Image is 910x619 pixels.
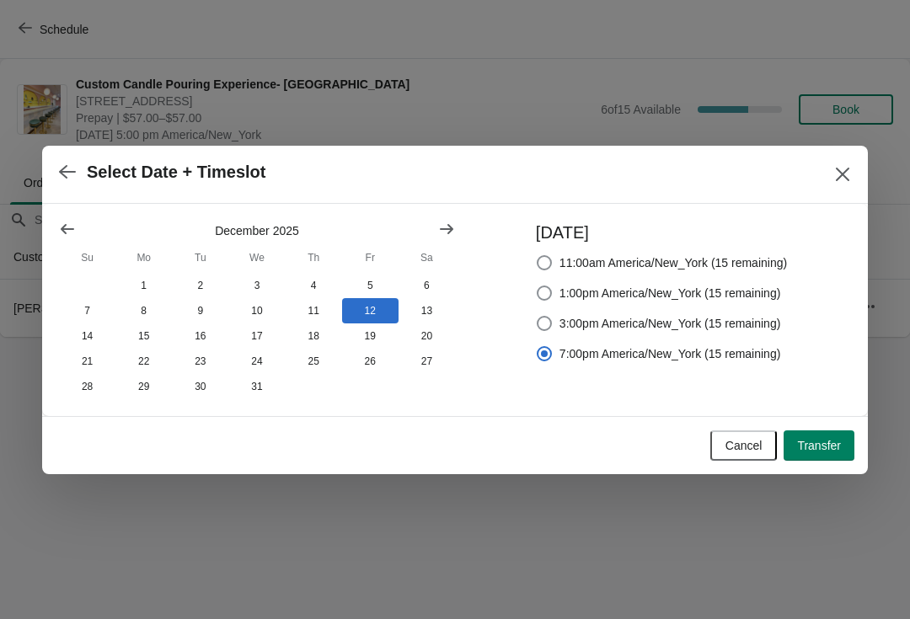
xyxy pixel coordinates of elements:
[399,298,455,323] button: Saturday December 13 2025
[536,221,787,244] h3: [DATE]
[399,273,455,298] button: Saturday December 6 2025
[342,323,399,349] button: Friday December 19 2025
[228,243,285,273] th: Wednesday
[342,243,399,273] th: Friday
[172,273,228,298] button: Tuesday December 2 2025
[59,243,115,273] th: Sunday
[710,430,778,461] button: Cancel
[286,273,342,298] button: Thursday December 4 2025
[59,374,115,399] button: Sunday December 28 2025
[52,214,83,244] button: Show previous month, November 2025
[115,243,172,273] th: Monday
[342,273,399,298] button: Friday December 5 2025
[228,298,285,323] button: Wednesday December 10 2025
[228,374,285,399] button: Wednesday December 31 2025
[286,298,342,323] button: Thursday December 11 2025
[172,243,228,273] th: Tuesday
[399,349,455,374] button: Saturday December 27 2025
[172,349,228,374] button: Tuesday December 23 2025
[827,159,858,189] button: Close
[172,374,228,399] button: Tuesday December 30 2025
[172,323,228,349] button: Tuesday December 16 2025
[286,243,342,273] th: Thursday
[228,349,285,374] button: Wednesday December 24 2025
[115,374,172,399] button: Monday December 29 2025
[797,439,841,452] span: Transfer
[559,254,787,271] span: 11:00am America/New_York (15 remaining)
[228,273,285,298] button: Wednesday December 3 2025
[559,345,781,362] span: 7:00pm America/New_York (15 remaining)
[59,323,115,349] button: Sunday December 14 2025
[784,430,854,461] button: Transfer
[431,214,462,244] button: Show next month, January 2026
[286,323,342,349] button: Thursday December 18 2025
[286,349,342,374] button: Thursday December 25 2025
[115,323,172,349] button: Monday December 15 2025
[115,298,172,323] button: Monday December 8 2025
[115,273,172,298] button: Monday December 1 2025
[228,323,285,349] button: Wednesday December 17 2025
[342,298,399,323] button: Friday December 12 2025
[59,298,115,323] button: Sunday December 7 2025
[399,323,455,349] button: Saturday December 20 2025
[559,285,781,301] span: 1:00pm America/New_York (15 remaining)
[559,315,781,332] span: 3:00pm America/New_York (15 remaining)
[87,163,266,182] h2: Select Date + Timeslot
[725,439,763,452] span: Cancel
[115,349,172,374] button: Monday December 22 2025
[399,243,455,273] th: Saturday
[59,349,115,374] button: Sunday December 21 2025
[342,349,399,374] button: Friday December 26 2025
[172,298,228,323] button: Tuesday December 9 2025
